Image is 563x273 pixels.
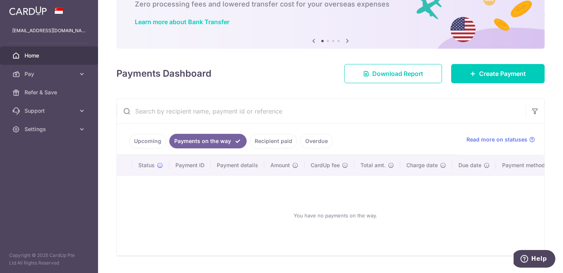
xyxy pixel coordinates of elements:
th: Payment ID [169,155,211,175]
a: Create Payment [451,64,545,83]
span: Download Report [372,69,423,78]
span: Pay [25,70,75,78]
span: Total amt. [360,161,386,169]
div: You have no payments on the way. [126,182,545,249]
span: CardUp fee [311,161,340,169]
span: Create Payment [479,69,526,78]
span: Home [25,52,75,59]
span: Charge date [406,161,438,169]
span: Settings [25,125,75,133]
a: Read more on statuses [466,136,535,143]
a: Payments on the way [169,134,247,148]
input: Search by recipient name, payment id or reference [117,99,526,123]
a: Learn more about Bank Transfer [135,18,229,26]
a: Recipient paid [250,134,297,148]
p: [EMAIL_ADDRESS][DOMAIN_NAME] [12,27,86,35]
img: CardUp [9,6,47,15]
a: Download Report [344,64,442,83]
span: Due date [458,161,481,169]
h4: Payments Dashboard [116,67,211,81]
a: Overdue [300,134,333,148]
span: Read more on statuses [466,136,527,143]
th: Payment details [211,155,264,175]
span: Amount [270,161,290,169]
th: Payment method [496,155,554,175]
span: Status [138,161,155,169]
span: Refer & Save [25,89,75,96]
span: Support [25,107,75,115]
iframe: Opens a widget where you can find more information [514,250,555,269]
a: Upcoming [129,134,166,148]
